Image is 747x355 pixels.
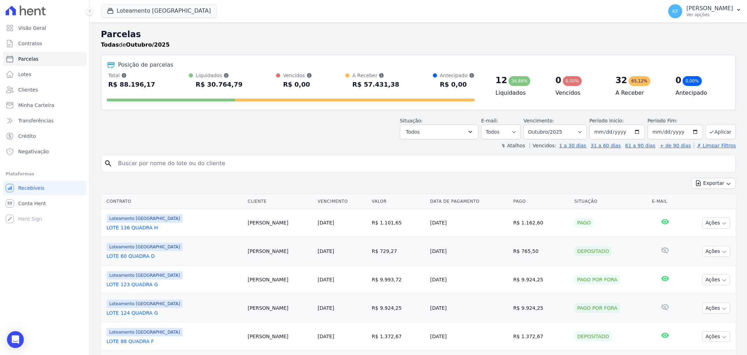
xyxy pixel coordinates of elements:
label: ↯ Atalhos [501,143,525,148]
div: 34,88% [509,76,530,86]
p: [PERSON_NAME] [686,5,733,12]
th: Valor [369,194,428,209]
a: LOTE 60 QUADRA D [106,253,242,260]
span: Recebíveis [18,185,44,192]
td: [PERSON_NAME] [245,294,315,322]
span: Loteamento [GEOGRAPHIC_DATA] [106,271,183,280]
i: search [104,159,112,168]
label: Período Inicío: [589,118,624,123]
span: Loteamento [GEOGRAPHIC_DATA] [106,300,183,308]
a: 1 a 30 dias [559,143,586,148]
th: Vencimento [315,194,369,209]
div: 12 [496,75,507,86]
span: Visão Geral [18,25,46,32]
span: Loteamento [GEOGRAPHIC_DATA] [106,243,183,251]
th: Data de Pagamento [427,194,510,209]
td: [DATE] [427,322,510,351]
a: Transferências [3,114,87,128]
a: 61 a 90 dias [625,143,655,148]
td: [DATE] [427,237,510,266]
div: Posição de parcelas [118,61,173,69]
button: Ações [702,246,730,257]
th: E-mail [649,194,681,209]
div: Total [108,72,155,79]
a: Clientes [3,83,87,97]
button: Ações [702,274,730,285]
h4: A Receber [615,89,664,97]
p: de [101,41,170,49]
td: R$ 9.924,25 [511,266,572,294]
h4: Vencidos [555,89,604,97]
td: [DATE] [427,294,510,322]
div: Liquidados [196,72,243,79]
a: Lotes [3,67,87,81]
a: Contratos [3,36,87,51]
td: [DATE] [427,266,510,294]
button: Ações [702,303,730,314]
td: R$ 1.162,60 [511,209,572,237]
div: Pago [574,218,594,228]
input: Buscar por nome do lote ou do cliente [114,156,733,170]
span: Negativação [18,148,49,155]
div: R$ 30.764,79 [196,79,243,90]
a: 31 a 60 dias [590,143,621,148]
td: R$ 729,27 [369,237,428,266]
td: R$ 765,50 [511,237,572,266]
a: Visão Geral [3,21,87,35]
td: [PERSON_NAME] [245,322,315,351]
button: Loteamento [GEOGRAPHIC_DATA] [101,4,217,18]
th: Contrato [101,194,245,209]
span: Lotes [18,71,32,78]
div: Depositado [574,331,612,341]
div: Pago por fora [574,275,620,284]
a: Conta Hent [3,196,87,210]
a: LOTE 124 QUADRA G [106,309,242,316]
td: [PERSON_NAME] [245,266,315,294]
a: LOTE 123 QUADRA G [106,281,242,288]
label: Situação: [400,118,423,123]
a: ✗ Limpar Filtros [694,143,736,148]
a: LOTE 136 QUADRA H [106,224,242,231]
span: Todos [406,128,420,136]
td: R$ 9.924,25 [511,294,572,322]
div: R$ 0,00 [283,79,312,90]
div: Antecipado [440,72,475,79]
td: R$ 1.372,67 [369,322,428,351]
td: R$ 1.101,65 [369,209,428,237]
span: Minha Carteira [18,102,54,109]
div: Plataformas [6,170,84,178]
button: Todos [400,125,478,139]
a: [DATE] [318,277,334,282]
div: 0,00% [683,76,701,86]
span: KF [672,9,678,14]
span: Loteamento [GEOGRAPHIC_DATA] [106,214,183,223]
div: 0 [555,75,561,86]
p: Ver opções [686,12,733,18]
th: Cliente [245,194,315,209]
a: Crédito [3,129,87,143]
a: [DATE] [318,248,334,254]
span: Parcelas [18,55,39,62]
label: Vencidos: [530,143,556,148]
strong: Outubro/2025 [126,41,170,48]
a: [DATE] [318,334,334,339]
a: Negativação [3,145,87,159]
h4: Liquidados [496,89,544,97]
div: Pago por fora [574,303,620,313]
div: Vencidos [283,72,312,79]
span: Crédito [18,133,36,140]
label: E-mail: [481,118,498,123]
div: 65,12% [629,76,650,86]
td: [PERSON_NAME] [245,237,315,266]
strong: Todas [101,41,119,48]
th: Pago [511,194,572,209]
label: Período Fim: [648,117,703,125]
td: [DATE] [427,209,510,237]
div: Open Intercom Messenger [7,331,24,348]
a: + de 90 dias [660,143,691,148]
th: Situação [572,194,649,209]
a: Recebíveis [3,181,87,195]
span: Contratos [18,40,42,47]
h2: Parcelas [101,28,736,41]
a: Parcelas [3,52,87,66]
